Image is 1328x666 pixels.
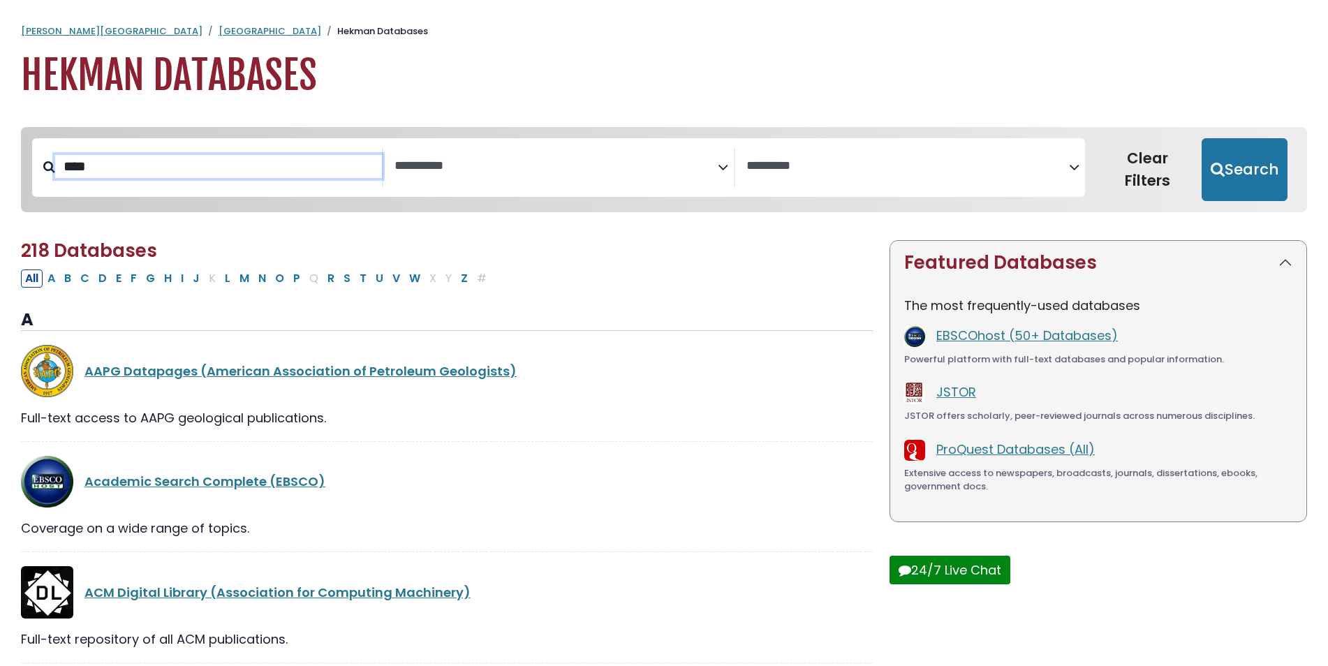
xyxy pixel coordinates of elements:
div: Full-text repository of all ACM publications. [21,630,873,649]
button: Filter Results M [235,269,253,288]
button: Featured Databases [890,241,1306,285]
button: Filter Results P [289,269,304,288]
button: 24/7 Live Chat [890,556,1010,584]
button: Filter Results A [43,269,59,288]
button: Clear Filters [1093,138,1202,201]
nav: Search filters [21,127,1307,212]
a: Academic Search Complete (EBSCO) [84,473,325,490]
button: Filter Results G [142,269,159,288]
button: Filter Results S [339,269,355,288]
button: Filter Results N [254,269,270,288]
div: Full-text access to AAPG geological publications. [21,408,873,427]
input: Search database by title or keyword [55,155,382,178]
div: JSTOR offers scholarly, peer-reviewed journals across numerous disciplines. [904,409,1292,423]
button: Filter Results O [271,269,288,288]
button: All [21,269,43,288]
button: Filter Results L [221,269,235,288]
span: 218 Databases [21,238,157,263]
button: Filter Results U [371,269,388,288]
button: Filter Results I [177,269,188,288]
button: Filter Results E [112,269,126,288]
button: Filter Results Z [457,269,472,288]
a: ACM Digital Library (Association for Computing Machinery) [84,584,471,601]
button: Filter Results J [189,269,204,288]
h3: A [21,310,873,331]
button: Filter Results D [94,269,111,288]
button: Filter Results T [355,269,371,288]
a: AAPG Datapages (American Association of Petroleum Geologists) [84,362,517,380]
button: Filter Results B [60,269,75,288]
button: Filter Results R [323,269,339,288]
button: Filter Results H [160,269,176,288]
textarea: Search [746,159,1069,174]
div: Alpha-list to filter by first letter of database name [21,269,492,286]
div: Extensive access to newspapers, broadcasts, journals, dissertations, ebooks, government docs. [904,466,1292,494]
a: [GEOGRAPHIC_DATA] [219,24,321,38]
div: Powerful platform with full-text databases and popular information. [904,353,1292,367]
a: [PERSON_NAME][GEOGRAPHIC_DATA] [21,24,202,38]
li: Hekman Databases [321,24,428,38]
button: Filter Results F [126,269,141,288]
a: JSTOR [936,383,976,401]
nav: breadcrumb [21,24,1307,38]
textarea: Search [394,159,717,174]
h1: Hekman Databases [21,52,1307,99]
button: Filter Results W [405,269,425,288]
button: Filter Results V [388,269,404,288]
div: Coverage on a wide range of topics. [21,519,873,538]
a: EBSCOhost (50+ Databases) [936,327,1118,344]
a: ProQuest Databases (All) [936,441,1095,458]
button: Filter Results C [76,269,94,288]
button: Submit for Search Results [1202,138,1288,201]
p: The most frequently-used databases [904,296,1292,315]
